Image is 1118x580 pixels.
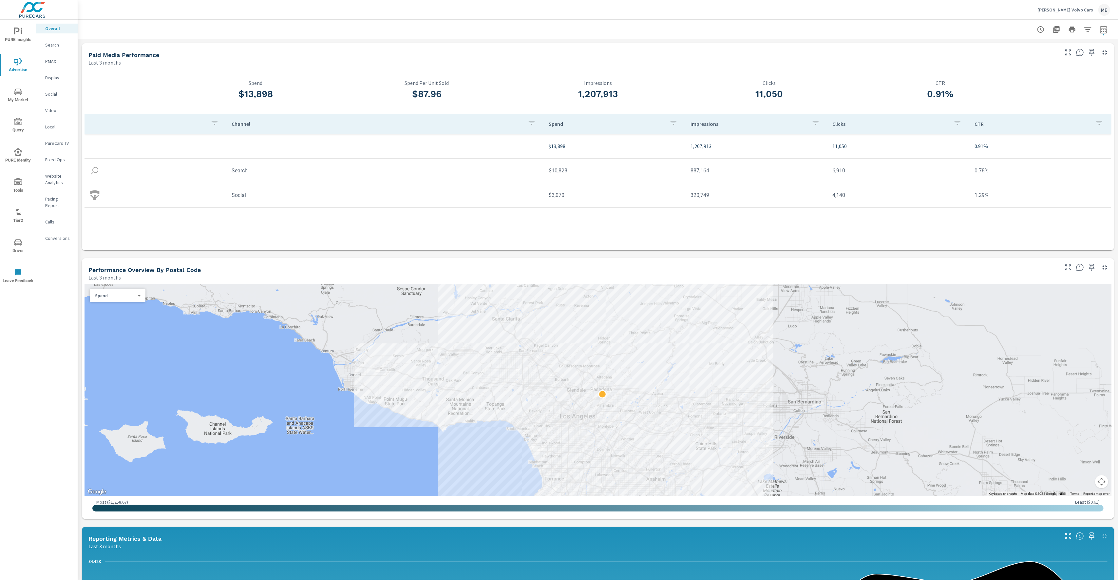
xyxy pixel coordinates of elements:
[45,219,72,225] p: Calls
[969,187,1111,203] td: 1.29%
[1063,531,1073,541] button: Make Fullscreen
[45,42,72,48] p: Search
[1066,23,1079,36] button: Print Report
[1076,532,1084,540] span: Understand performance data overtime and see how metrics compare to each other.
[88,542,121,550] p: Last 3 months
[36,171,78,187] div: Website Analytics
[36,122,78,132] div: Local
[341,80,513,86] p: Spend Per Unit Sold
[45,196,72,209] p: Pacing Report
[827,187,969,203] td: 4,140
[45,58,72,65] p: PMAX
[833,121,948,127] p: Clicks
[684,88,855,100] h3: 11,050
[45,91,72,97] p: Social
[685,162,827,179] td: 887,164
[1083,492,1109,495] a: Report a map error
[543,162,685,179] td: $10,828
[1100,47,1110,58] button: Minimize Widget
[1037,7,1093,13] p: [PERSON_NAME] Volvo Cars
[232,121,522,127] p: Channel
[226,162,543,179] td: Search
[1100,262,1110,273] button: Minimize Widget
[1075,499,1100,505] p: Least ( $0.61 )
[975,142,1106,150] p: 0.91%
[36,217,78,227] div: Calls
[88,559,101,564] text: $4.42K
[975,121,1090,127] p: CTR
[1087,47,1097,58] span: Save this to your personalized report
[1095,475,1108,488] button: Map camera controls
[36,73,78,83] div: Display
[45,124,72,130] p: Local
[685,187,827,203] td: 320,749
[45,140,72,146] p: PureCars TV
[90,190,100,200] img: icon-social.svg
[1087,262,1097,273] span: Save this to your personalized report
[90,166,100,176] img: icon-search.svg
[1070,492,1079,495] a: Terms (opens in new tab)
[45,156,72,163] p: Fixed Ops
[45,74,72,81] p: Display
[36,155,78,164] div: Fixed Ops
[45,173,72,186] p: Website Analytics
[691,121,806,127] p: Impressions
[989,492,1017,496] button: Keyboard shortcuts
[2,88,34,104] span: My Market
[96,499,128,505] p: Most ( $1,258.67 )
[170,88,341,100] h3: $13,898
[1063,262,1073,273] button: Make Fullscreen
[88,51,159,58] h5: Paid Media Performance
[827,162,969,179] td: 6,910
[1098,4,1110,16] div: ME
[855,88,1026,100] h3: 0.91%
[2,208,34,224] span: Tier2
[95,293,135,299] p: Spend
[512,88,684,100] h3: 1,207,913
[1087,531,1097,541] span: Save this to your personalized report
[226,187,543,203] td: Social
[0,20,36,291] div: nav menu
[36,106,78,115] div: Video
[2,58,34,74] span: Advertise
[88,59,121,67] p: Last 3 months
[1063,47,1073,58] button: Make Fullscreen
[833,142,964,150] p: 11,050
[2,239,34,255] span: Driver
[969,162,1111,179] td: 0.78%
[543,187,685,203] td: $3,070
[2,28,34,44] span: PURE Insights
[691,142,822,150] p: 1,207,913
[1021,492,1066,495] span: Map data ©2025 Google, INEGI
[684,80,855,86] p: Clicks
[36,56,78,66] div: PMAX
[2,148,34,164] span: PURE Identity
[341,88,513,100] h3: $87.96
[1100,531,1110,541] button: Minimize Widget
[88,535,161,542] h5: Reporting Metrics & Data
[36,40,78,50] div: Search
[45,107,72,114] p: Video
[2,178,34,194] span: Tools
[36,138,78,148] div: PureCars TV
[36,194,78,210] div: Pacing Report
[855,80,1026,86] p: CTR
[45,235,72,242] p: Conversions
[1076,263,1084,271] span: Understand performance data by postal code. Individual postal codes can be selected and expanded ...
[86,488,108,496] a: Open this area in Google Maps (opens a new window)
[36,89,78,99] div: Social
[2,269,34,285] span: Leave Feedback
[512,80,684,86] p: Impressions
[36,233,78,243] div: Conversions
[88,274,121,281] p: Last 3 months
[45,25,72,32] p: Overall
[170,80,341,86] p: Spend
[1097,23,1110,36] button: Select Date Range
[549,142,680,150] p: $13,898
[2,118,34,134] span: Query
[86,488,108,496] img: Google
[36,24,78,33] div: Overall
[549,121,664,127] p: Spend
[90,293,140,299] div: Spend
[88,266,201,273] h5: Performance Overview By Postal Code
